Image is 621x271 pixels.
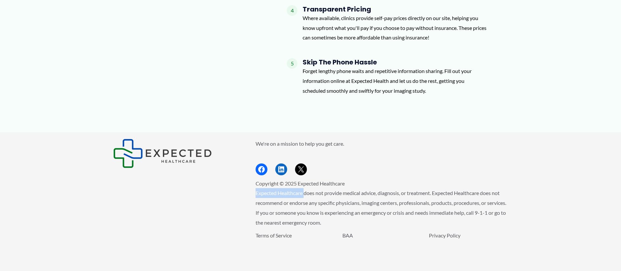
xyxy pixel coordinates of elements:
a: BAA [342,232,353,238]
aside: Footer Widget 3 [256,231,508,255]
span: 4 [287,5,297,16]
span: 5 [287,58,297,69]
a: Privacy Policy [429,232,460,238]
p: Where available, clinics provide self-pay prices directly on our site, helping you know upfront w... [303,13,487,42]
p: Forget lengthy phone waits and repetitive information sharing. Fill out your information online a... [303,66,487,95]
h4: Transparent Pricing [303,5,487,13]
h4: Skip the Phone Hassle [303,58,487,66]
img: Expected Healthcare Logo - side, dark font, small [113,139,212,168]
aside: Footer Widget 1 [113,139,239,168]
span: Copyright © 2025 Expected Healthcare [256,180,345,186]
p: We're on a mission to help you get care. [256,139,508,149]
aside: Footer Widget 2 [256,139,508,175]
a: Terms of Service [256,232,292,238]
span: Expected Healthcare does not provide medical advice, diagnosis, or treatment. Expected Healthcare... [256,190,506,225]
